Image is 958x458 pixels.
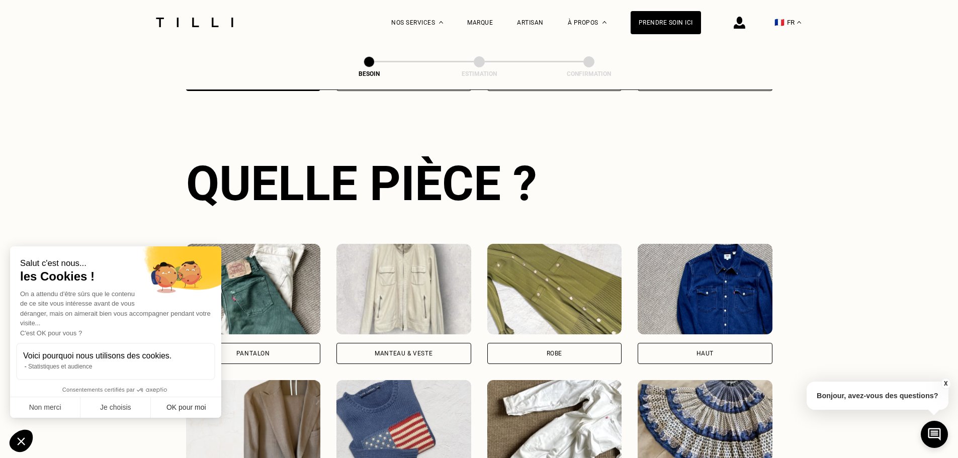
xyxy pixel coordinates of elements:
div: Robe [547,350,562,356]
img: Menu déroulant [439,21,443,24]
div: Quelle pièce ? [186,155,772,212]
img: Tilli retouche votre Haut [638,244,772,334]
div: Pantalon [236,350,270,356]
img: Tilli retouche votre Robe [487,244,622,334]
img: menu déroulant [797,21,801,24]
div: Besoin [319,70,419,77]
a: Marque [467,19,493,26]
img: Tilli retouche votre Manteau & Veste [336,244,471,334]
a: Artisan [517,19,544,26]
div: Estimation [429,70,530,77]
button: X [940,378,950,389]
img: Tilli retouche votre Pantalon [186,244,321,334]
p: Bonjour, avez-vous des questions? [807,382,948,410]
img: icône connexion [734,17,745,29]
div: Manteau & Veste [375,350,432,356]
span: 🇫🇷 [774,18,785,27]
div: Confirmation [539,70,639,77]
img: Menu déroulant à propos [602,21,606,24]
img: Logo du service de couturière Tilli [152,18,237,27]
a: Prendre soin ici [631,11,701,34]
div: Haut [696,350,714,356]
